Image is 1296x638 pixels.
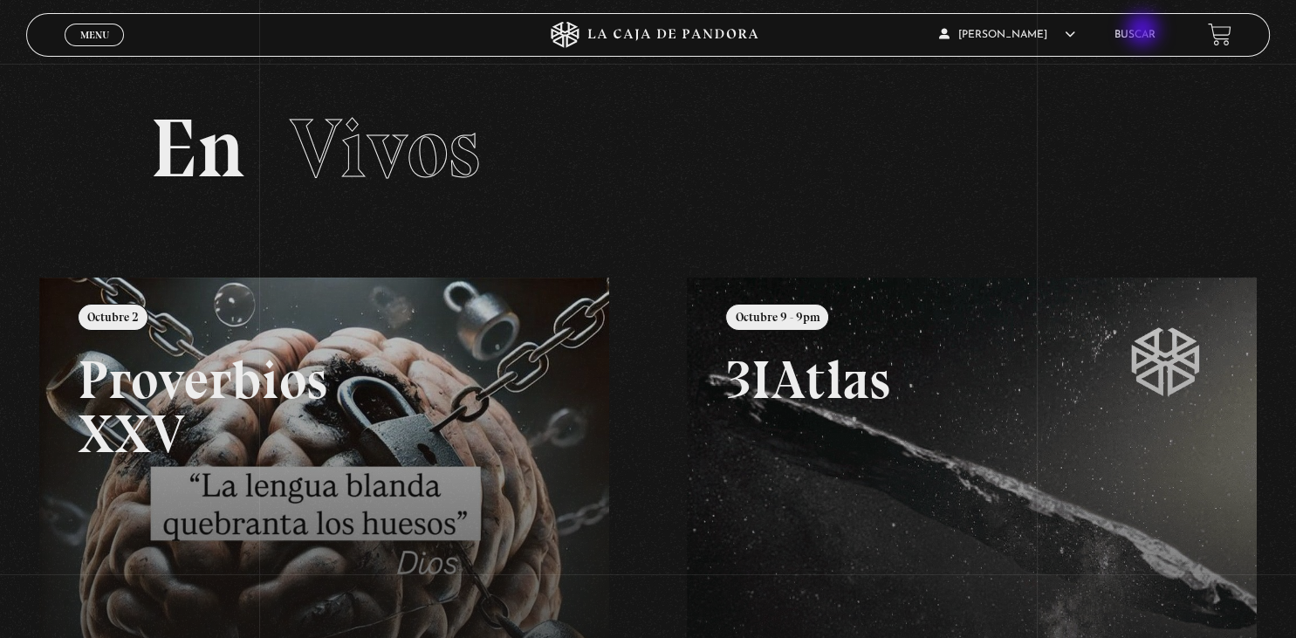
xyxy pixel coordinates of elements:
span: Vivos [290,99,480,198]
span: Cerrar [74,44,115,56]
a: View your shopping cart [1208,23,1231,46]
a: Buscar [1114,30,1155,40]
h2: En [150,107,1146,190]
span: [PERSON_NAME] [939,30,1075,40]
span: Menu [80,30,109,40]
